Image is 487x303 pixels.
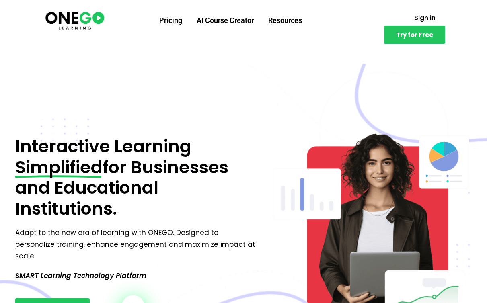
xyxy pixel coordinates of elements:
[384,26,445,44] a: Try for Free
[15,270,259,282] p: SMART Learning Technology Platform
[189,10,261,31] a: AI Course Creator
[396,32,433,38] span: Try for Free
[414,15,436,21] span: Sign in
[15,134,191,158] span: Interactive Learning
[405,10,445,26] a: Sign in
[152,10,189,31] a: Pricing
[15,157,103,178] span: Simplified
[15,155,228,221] span: for Businesses and Educational Institutions.
[261,10,309,31] a: Resources
[15,227,259,262] p: Adapt to the new era of learning with ONEGO. Designed to personalize training, enhance engagement...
